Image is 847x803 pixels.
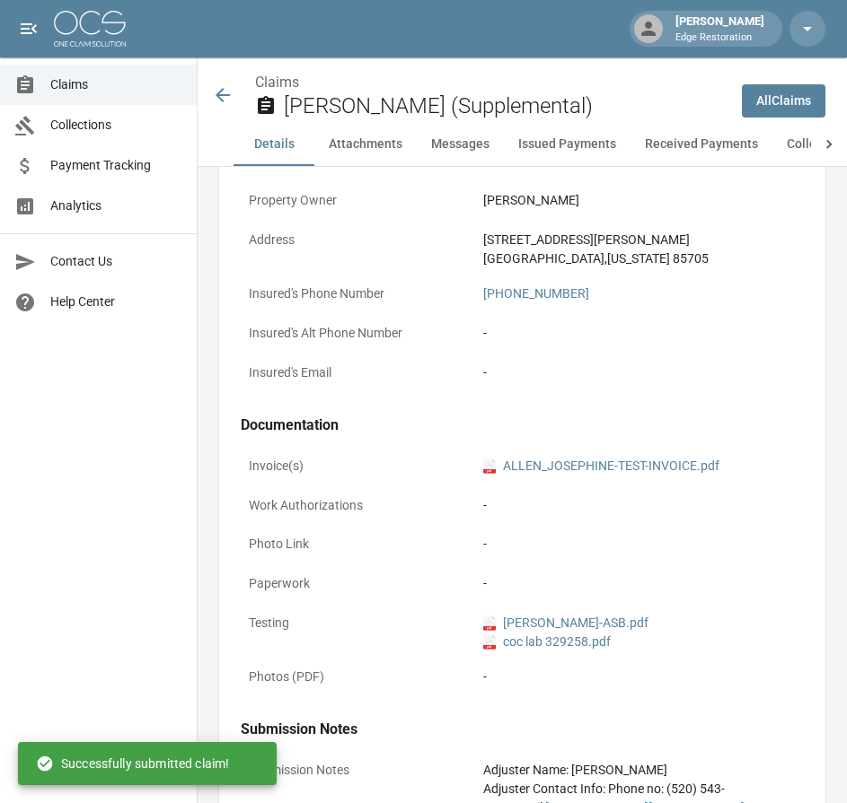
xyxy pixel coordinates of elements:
h4: Submission Notes [241,720,804,738]
button: Issued Payments [504,123,631,166]
a: [PHONE_NUMBER] [483,286,589,301]
button: Attachments [314,123,417,166]
span: Claims [50,75,182,94]
div: - [483,324,487,343]
a: pdf[PERSON_NAME]-ASB.pdf [483,614,648,633]
div: [GEOGRAPHIC_DATA] , [US_STATE] 85705 [483,249,709,268]
p: Photo Link [241,527,475,562]
nav: breadcrumb [255,72,728,93]
a: pdfcoc lab 329258.pdf [483,633,611,651]
a: AllClaims [742,84,825,118]
div: anchor tabs [234,123,811,166]
button: open drawer [11,11,47,47]
p: Paperwork [241,566,475,601]
p: Address [241,223,475,257]
a: pdfALLEN_JOSEPHINE-TEST-INVOICE.pdf [483,457,719,476]
h2: [PERSON_NAME] (Supplemental) [284,93,728,119]
p: Photos (PDF) [241,659,475,694]
div: - [483,496,796,515]
p: Insured's Email [241,355,475,390]
p: Invoice(s) [241,449,475,484]
button: Details [234,123,314,166]
button: Messages [417,123,504,166]
div: [PERSON_NAME] [483,191,579,210]
div: - [483,574,796,593]
span: Contact Us [50,252,182,271]
p: Testing [241,606,475,641]
p: Insured's Phone Number [241,276,475,311]
p: Property Owner [241,183,475,218]
h4: Documentation [241,416,804,434]
div: Successfully submitted claim! [36,747,229,780]
div: [STREET_ADDRESS][PERSON_NAME] [483,231,709,249]
span: Collections [50,116,182,135]
img: ocs-logo-white-transparent.png [54,11,126,47]
div: - [483,363,487,382]
div: - [483,668,796,686]
p: Insured's Alt Phone Number [241,316,475,351]
a: Claims [255,74,299,91]
button: Received Payments [631,123,772,166]
span: Help Center [50,292,182,311]
div: [PERSON_NAME] [668,13,772,45]
p: Edge Restoration [675,31,764,46]
span: Analytics [50,196,182,215]
span: Payment Tracking [50,156,182,175]
p: Submission Notes [241,753,475,788]
p: Work Authorizations [241,488,475,523]
div: - [483,535,487,554]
